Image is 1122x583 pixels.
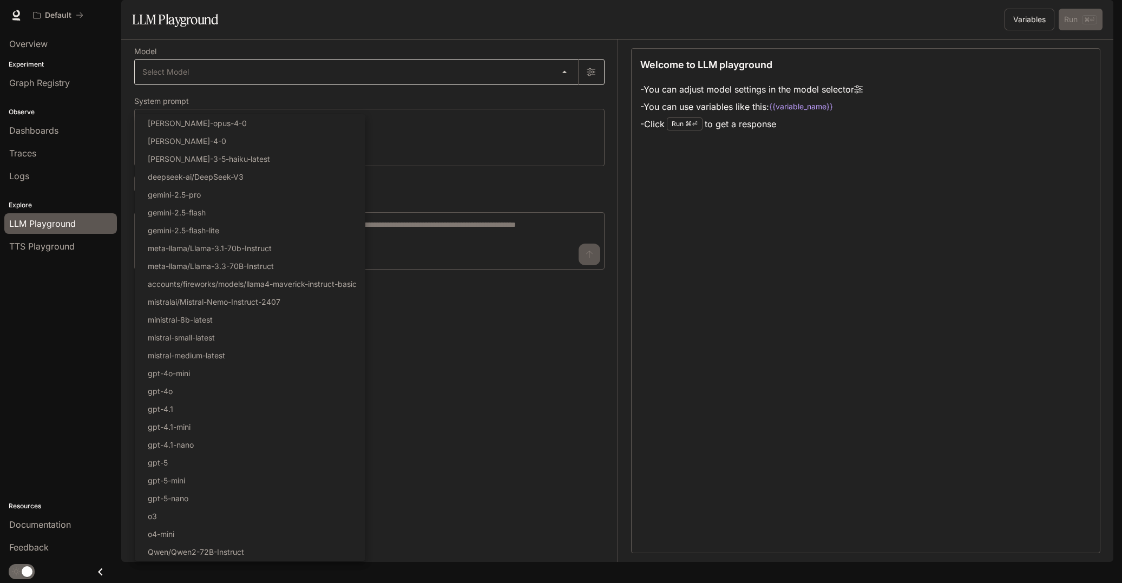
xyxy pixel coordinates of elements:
[148,350,225,361] p: mistral-medium-latest
[148,117,247,129] p: [PERSON_NAME]-opus-4-0
[148,368,190,379] p: gpt-4o-mini
[148,296,280,307] p: mistralai/Mistral-Nemo-Instruct-2407
[148,278,357,290] p: accounts/fireworks/models/llama4-maverick-instruct-basic
[148,207,206,218] p: gemini-2.5-flash
[148,135,226,147] p: [PERSON_NAME]-4-0
[148,493,188,504] p: gpt-5-nano
[148,171,244,182] p: deepseek-ai/DeepSeek-V3
[148,475,185,486] p: gpt-5-mini
[148,510,157,522] p: o3
[148,243,272,254] p: meta-llama/Llama-3.1-70b-Instruct
[148,528,174,540] p: o4-mini
[148,403,173,415] p: gpt-4.1
[148,457,168,468] p: gpt-5
[148,439,194,450] p: gpt-4.1-nano
[148,421,191,433] p: gpt-4.1-mini
[148,546,244,558] p: Qwen/Qwen2-72B-Instruct
[148,332,215,343] p: mistral-small-latest
[148,314,213,325] p: ministral-8b-latest
[148,385,173,397] p: gpt-4o
[148,153,270,165] p: [PERSON_NAME]-3-5-haiku-latest
[148,189,201,200] p: gemini-2.5-pro
[148,260,274,272] p: meta-llama/Llama-3.3-70B-Instruct
[148,225,219,236] p: gemini-2.5-flash-lite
